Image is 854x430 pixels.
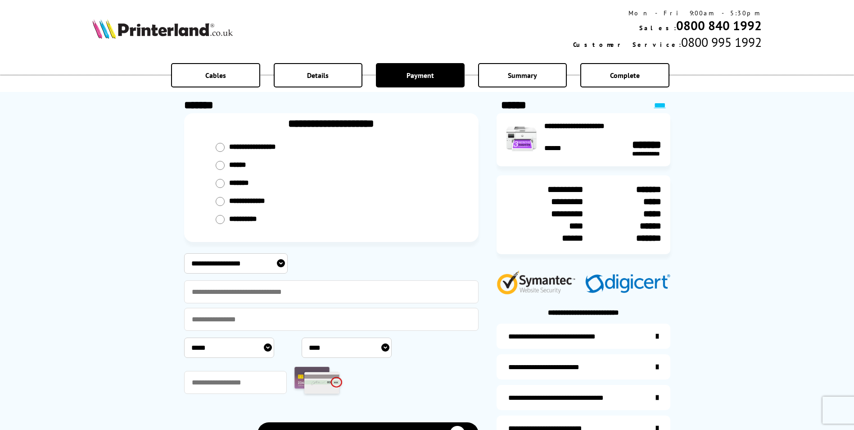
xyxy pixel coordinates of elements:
[497,385,670,410] a: additional-cables
[508,71,537,80] span: Summary
[497,324,670,349] a: additional-ink
[497,354,670,380] a: items-arrive
[676,17,762,34] a: 0800 840 1992
[639,24,676,32] span: Sales:
[573,41,681,49] span: Customer Service:
[573,9,762,17] div: Mon - Fri 9:00am - 5:30pm
[205,71,226,80] span: Cables
[307,71,329,80] span: Details
[92,19,233,39] img: Printerland Logo
[407,71,434,80] span: Payment
[681,34,762,50] span: 0800 995 1992
[610,71,640,80] span: Complete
